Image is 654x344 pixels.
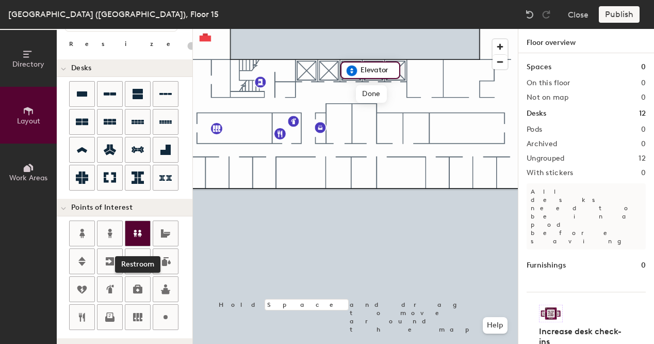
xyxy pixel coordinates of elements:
h2: 12 [639,154,646,163]
img: Undo [525,9,535,20]
h1: 12 [639,108,646,119]
div: [GEOGRAPHIC_DATA] ([GEOGRAPHIC_DATA]), Floor 15 [8,8,219,21]
img: Redo [541,9,551,20]
h1: Floor overview [518,29,654,53]
h2: On this floor [527,79,570,87]
span: Desks [71,64,91,72]
p: All desks need to be in a pod before saving [527,183,646,249]
h2: 0 [641,140,646,148]
img: elevator [346,65,358,77]
h2: With stickers [527,169,574,177]
h2: Archived [527,140,557,148]
button: Close [568,6,588,23]
span: Layout [17,117,40,126]
h1: Desks [527,108,546,119]
img: Sticker logo [539,305,563,322]
h1: 0 [641,260,646,271]
span: Directory [12,60,44,69]
h1: Spaces [527,61,551,73]
button: Help [483,317,508,334]
h1: Furnishings [527,260,566,271]
h2: 0 [641,79,646,87]
button: Restroom [125,221,151,246]
div: Resize [69,40,183,48]
span: Work Areas [9,174,47,182]
h2: Pods [527,126,542,134]
h1: 0 [641,61,646,73]
h2: Not on map [527,93,568,102]
h2: 0 [641,126,646,134]
span: Points of Interest [71,204,133,212]
span: Done [356,85,386,103]
h2: 0 [641,169,646,177]
h2: 0 [641,93,646,102]
h2: Ungrouped [527,154,565,163]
